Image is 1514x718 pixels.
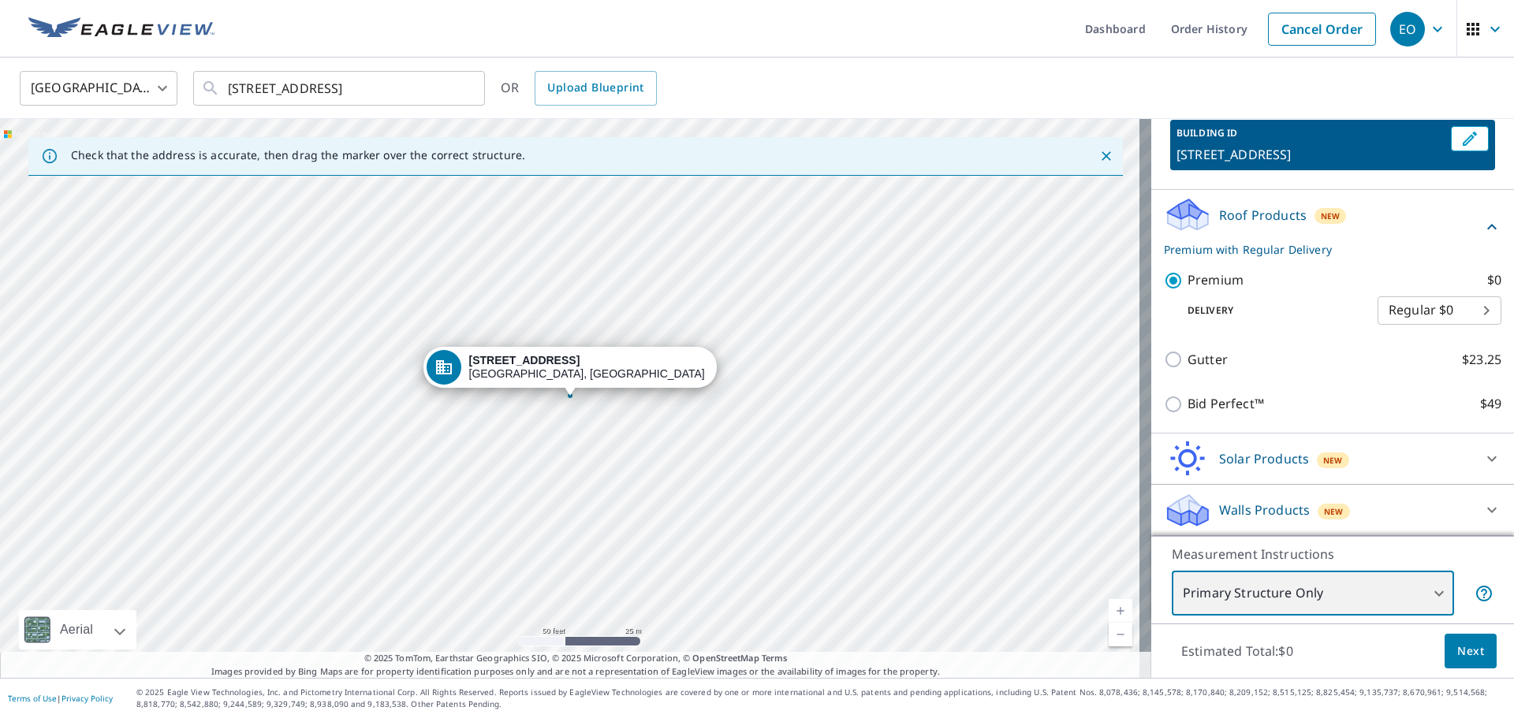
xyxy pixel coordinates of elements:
[1164,491,1501,529] div: Walls ProductsNew
[1177,126,1237,140] p: BUILDING ID
[28,17,214,41] img: EV Logo
[1169,634,1306,668] p: Estimated Total: $0
[20,66,177,110] div: [GEOGRAPHIC_DATA]
[1462,350,1501,370] p: $23.25
[1390,12,1425,47] div: EO
[692,652,759,664] a: OpenStreetMap
[469,354,580,366] strong: [STREET_ADDRESS]
[1096,146,1117,166] button: Close
[423,347,717,396] div: Dropped pin, building 1, Commercial property, 1100 Sand Lake Rd Longwood, FL 32779-5812
[1487,270,1501,290] p: $0
[1172,545,1493,564] p: Measurement Instructions
[1188,394,1264,414] p: Bid Perfect™
[547,78,643,98] span: Upload Blueprint
[1188,350,1228,370] p: Gutter
[1177,145,1445,164] p: [STREET_ADDRESS]
[71,148,525,162] p: Check that the address is accurate, then drag the marker over the correct structure.
[1451,126,1489,151] button: Edit building 1
[1219,500,1310,519] p: Walls Products
[1188,270,1244,290] p: Premium
[1321,210,1341,222] span: New
[1219,206,1307,225] p: Roof Products
[1480,394,1501,414] p: $49
[1172,571,1454,616] div: Primary Structure Only
[1268,13,1376,46] a: Cancel Order
[55,610,98,649] div: Aerial
[8,693,57,704] a: Terms of Use
[1164,241,1482,258] p: Premium with Regular Delivery
[62,693,113,704] a: Privacy Policy
[1164,196,1501,258] div: Roof ProductsNewPremium with Regular Delivery
[762,652,788,664] a: Terms
[8,694,113,703] p: |
[136,686,1506,710] p: © 2025 Eagle View Technologies, Inc. and Pictometry International Corp. All Rights Reserved. Repo...
[1219,449,1309,468] p: Solar Products
[19,610,136,649] div: Aerial
[364,652,788,665] span: © 2025 TomTom, Earthstar Geographics SIO, © 2025 Microsoft Corporation, ©
[535,71,656,106] a: Upload Blueprint
[1164,303,1378,318] p: Delivery
[1323,454,1343,467] span: New
[228,66,453,110] input: Search by address or latitude-longitude
[1475,584,1493,603] span: Your report will include only the primary structure on the property. For example, a detached gara...
[1445,634,1497,669] button: Next
[1164,440,1501,478] div: Solar ProductsNew
[1109,599,1132,623] a: Current Level 19, Zoom In
[1378,288,1501,333] div: Regular $0
[1457,642,1484,661] span: Next
[501,71,657,106] div: OR
[1109,623,1132,646] a: Current Level 19, Zoom Out
[1324,505,1344,518] span: New
[469,354,706,381] div: [GEOGRAPHIC_DATA], [GEOGRAPHIC_DATA] 32779-5812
